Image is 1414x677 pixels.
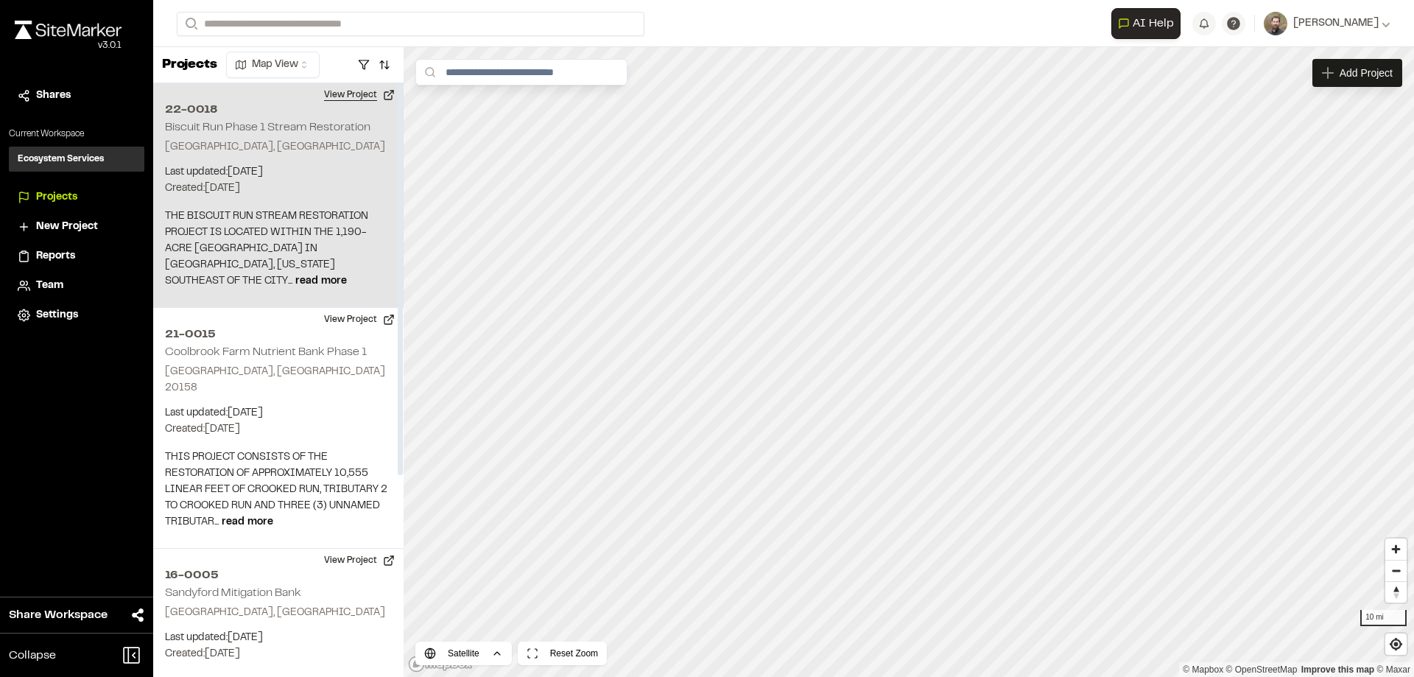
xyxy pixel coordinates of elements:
a: Projects [18,189,136,206]
span: New Project [36,219,98,235]
span: Projects [36,189,77,206]
button: [PERSON_NAME] [1264,12,1390,35]
span: Team [36,278,63,294]
button: Satellite [415,642,512,665]
h2: 22-0018 [165,101,392,119]
p: Current Workspace [9,127,144,141]
button: View Project [315,549,404,572]
div: Oh geez...please don't... [15,39,122,52]
a: Map feedback [1301,664,1374,675]
span: Collapse [9,647,56,664]
a: OpenStreetMap [1226,664,1298,675]
a: New Project [18,219,136,235]
a: Mapbox [1183,664,1223,675]
a: Mapbox logo [408,656,473,673]
p: Last updated: [DATE] [165,405,392,421]
button: Reset bearing to north [1385,581,1407,603]
button: Search [177,12,203,36]
a: Reports [18,248,136,264]
a: Team [18,278,136,294]
a: Settings [18,307,136,323]
button: Zoom in [1385,539,1407,560]
p: Created: [DATE] [165,646,392,662]
button: Open AI Assistant [1111,8,1181,39]
button: View Project [315,308,404,332]
p: Last updated: [DATE] [165,164,392,180]
p: Projects [162,55,217,75]
a: Maxar [1376,664,1410,675]
p: Created: [DATE] [165,421,392,438]
div: Open AI Assistant [1111,8,1186,39]
a: Shares [18,88,136,104]
span: AI Help [1133,15,1174,32]
h2: 21-0015 [165,326,392,343]
button: Reset Zoom [518,642,607,665]
span: read more [222,518,273,527]
p: Last updated: [DATE] [165,630,392,646]
h2: Coolbrook Farm Nutrient Bank Phase 1 [165,347,367,357]
p: [GEOGRAPHIC_DATA], [GEOGRAPHIC_DATA] 20158 [165,364,392,396]
img: rebrand.png [15,21,122,39]
span: Shares [36,88,71,104]
span: Add Project [1340,66,1393,80]
span: [PERSON_NAME] [1293,15,1379,32]
h2: Biscuit Run Phase 1 Stream Restoration [165,122,370,133]
p: Created: [DATE] [165,180,392,197]
button: Find my location [1385,634,1407,655]
span: Settings [36,307,78,323]
p: THE BISCUIT RUN STREAM RESTORATION PROJECT IS LOCATED WITHIN THE 1,190-ACRE [GEOGRAPHIC_DATA] IN ... [165,208,392,290]
p: THIS PROJECT CONSISTS OF THE RESTORATION OF APPROXIMATELY 10,555 LINEAR FEET OF CROOKED RUN, TRIB... [165,449,392,530]
button: View Project [315,83,404,107]
span: Reports [36,248,75,264]
span: Reset bearing to north [1385,582,1407,603]
canvas: Map [404,47,1414,677]
p: [GEOGRAPHIC_DATA], [GEOGRAPHIC_DATA] [165,605,392,621]
h3: Ecosystem Services [18,152,104,166]
div: 10 mi [1360,610,1407,626]
img: User [1264,12,1287,35]
button: Zoom out [1385,560,1407,581]
span: read more [295,277,347,286]
span: Share Workspace [9,606,108,624]
h2: Sandyford Mitigation Bank [165,588,301,598]
p: [GEOGRAPHIC_DATA], [GEOGRAPHIC_DATA] [165,139,392,155]
h2: 16-0005 [165,566,392,584]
